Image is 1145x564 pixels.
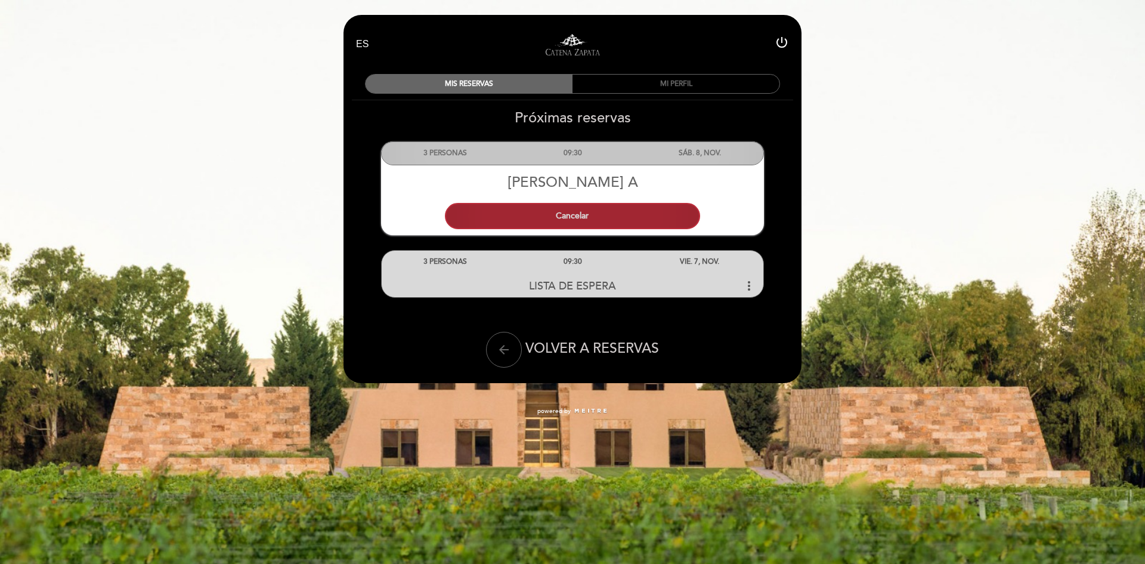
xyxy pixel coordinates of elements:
span: LISTA DE ESPERA [529,279,616,292]
div: [PERSON_NAME] A [381,174,764,191]
h2: Próximas reservas [343,109,802,127]
div: VIE. 7, NOV. [636,251,763,273]
i: more_vert [742,279,756,293]
div: 3 PERSONAS [382,251,509,273]
i: power_settings_new [775,35,789,50]
div: 3 PERSONAS [382,142,509,164]
a: powered by [537,407,608,415]
div: SÁB. 8, NOV. [636,142,763,164]
span: VOLVER A RESERVAS [525,340,659,357]
div: MIS RESERVAS [366,75,572,93]
div: MI PERFIL [572,75,779,93]
div: 09:30 [509,142,636,164]
img: MEITRE [574,408,608,414]
a: Visitas y degustaciones en La Pirámide [498,28,647,61]
span: powered by [537,407,571,415]
button: Cancelar [445,203,700,229]
button: power_settings_new [775,35,789,54]
i: arrow_back [497,343,511,357]
button: arrow_back [486,332,522,368]
div: 09:30 [509,251,636,273]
